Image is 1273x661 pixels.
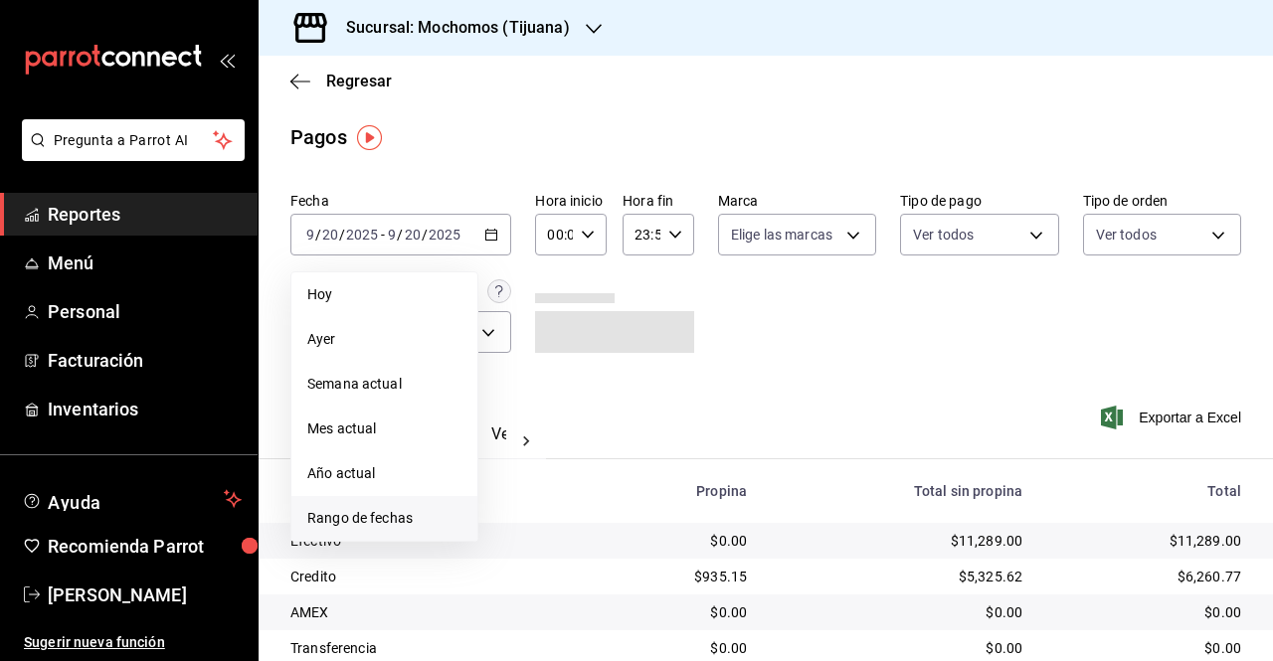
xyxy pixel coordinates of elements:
[326,72,392,90] span: Regresar
[14,144,245,165] a: Pregunta a Parrot AI
[307,329,461,350] span: Ayer
[22,119,245,161] button: Pregunta a Parrot AI
[592,567,748,586] div: $935.15
[24,632,242,653] span: Sugerir nueva función
[290,602,560,622] div: AMEX
[731,225,832,245] span: Elige las marcas
[48,396,242,422] span: Inventarios
[491,424,566,458] button: Ver pagos
[48,249,242,276] span: Menú
[397,227,403,243] span: /
[1054,483,1241,499] div: Total
[404,227,422,243] input: --
[387,227,397,243] input: --
[623,194,694,208] label: Hora fin
[290,122,347,152] div: Pagos
[779,483,1022,499] div: Total sin propina
[48,298,242,325] span: Personal
[345,227,379,243] input: ----
[428,227,461,243] input: ----
[307,284,461,305] span: Hoy
[290,567,560,586] div: Credito
[321,227,339,243] input: --
[219,52,235,68] button: open_drawer_menu
[290,194,511,208] label: Fecha
[913,225,974,245] span: Ver todos
[307,374,461,395] span: Semana actual
[779,567,1022,586] div: $5,325.62
[48,581,242,608] span: [PERSON_NAME]
[48,201,242,228] span: Reportes
[48,487,216,511] span: Ayuda
[339,227,345,243] span: /
[290,638,560,658] div: Transferencia
[779,531,1022,551] div: $11,289.00
[307,508,461,529] span: Rango de fechas
[290,72,392,90] button: Regresar
[535,194,607,208] label: Hora inicio
[315,227,321,243] span: /
[718,194,876,208] label: Marca
[48,533,242,560] span: Recomienda Parrot
[1054,638,1241,658] div: $0.00
[592,638,748,658] div: $0.00
[1054,602,1241,622] div: $0.00
[54,130,214,151] span: Pregunta a Parrot AI
[381,227,385,243] span: -
[307,463,461,484] span: Año actual
[900,194,1058,208] label: Tipo de pago
[779,602,1022,622] div: $0.00
[1054,531,1241,551] div: $11,289.00
[1054,567,1241,586] div: $6,260.77
[422,227,428,243] span: /
[1105,406,1241,429] button: Exportar a Excel
[305,227,315,243] input: --
[357,125,382,150] img: Tooltip marker
[592,531,748,551] div: $0.00
[48,347,242,374] span: Facturación
[1083,194,1241,208] label: Tipo de orden
[592,602,748,622] div: $0.00
[1096,225,1157,245] span: Ver todos
[307,418,461,439] span: Mes actual
[592,483,748,499] div: Propina
[330,16,570,40] h3: Sucursal: Mochomos (Tijuana)
[779,638,1022,658] div: $0.00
